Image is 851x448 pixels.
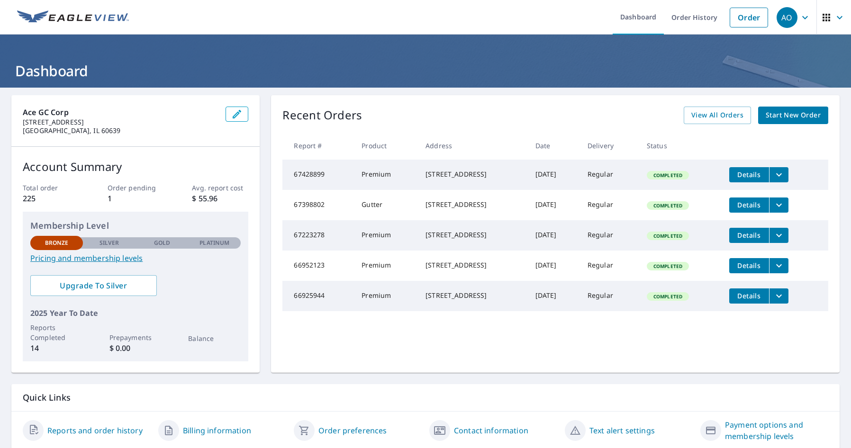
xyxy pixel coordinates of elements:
[769,197,788,213] button: filesDropdownBtn-67398802
[769,288,788,304] button: filesDropdownBtn-66925944
[580,190,639,220] td: Regular
[47,425,143,436] a: Reports and order history
[23,118,218,126] p: [STREET_ADDRESS]
[648,202,688,209] span: Completed
[684,107,751,124] a: View All Orders
[766,109,821,121] span: Start New Order
[769,258,788,273] button: filesDropdownBtn-66952123
[282,251,354,281] td: 66952123
[639,132,722,160] th: Status
[23,126,218,135] p: [GEOGRAPHIC_DATA], IL 60639
[648,293,688,300] span: Completed
[528,160,580,190] td: [DATE]
[108,183,164,193] p: Order pending
[108,193,164,204] p: 1
[23,183,79,193] p: Total order
[735,291,763,300] span: Details
[282,190,354,220] td: 67398802
[192,193,248,204] p: $ 55.96
[354,281,418,311] td: Premium
[725,419,828,442] a: Payment options and membership levels
[354,251,418,281] td: Premium
[23,193,79,204] p: 225
[580,132,639,160] th: Delivery
[418,132,527,160] th: Address
[580,220,639,251] td: Regular
[735,200,763,209] span: Details
[23,107,218,118] p: Ace GC Corp
[729,258,769,273] button: detailsBtn-66952123
[425,230,520,240] div: [STREET_ADDRESS]
[282,132,354,160] th: Report #
[730,8,768,27] a: Order
[425,200,520,209] div: [STREET_ADDRESS]
[425,260,520,270] div: [STREET_ADDRESS]
[23,158,248,175] p: Account Summary
[354,220,418,251] td: Premium
[729,197,769,213] button: detailsBtn-67398802
[648,172,688,179] span: Completed
[580,251,639,281] td: Regular
[318,425,387,436] a: Order preferences
[354,190,418,220] td: Gutter
[30,323,83,342] p: Reports Completed
[38,280,149,291] span: Upgrade To Silver
[769,167,788,182] button: filesDropdownBtn-67428899
[30,342,83,354] p: 14
[729,288,769,304] button: detailsBtn-66925944
[648,263,688,269] span: Completed
[183,425,251,436] a: Billing information
[580,281,639,311] td: Regular
[691,109,743,121] span: View All Orders
[282,281,354,311] td: 66925944
[100,239,119,247] p: Silver
[30,275,157,296] a: Upgrade To Silver
[777,7,797,28] div: AO
[282,160,354,190] td: 67428899
[109,342,162,354] p: $ 0.00
[454,425,528,436] a: Contact information
[528,190,580,220] td: [DATE]
[11,61,840,81] h1: Dashboard
[528,132,580,160] th: Date
[528,251,580,281] td: [DATE]
[528,220,580,251] td: [DATE]
[30,307,241,319] p: 2025 Year To Date
[199,239,229,247] p: Platinum
[648,233,688,239] span: Completed
[23,392,828,403] p: Quick Links
[735,231,763,240] span: Details
[17,10,129,25] img: EV Logo
[188,333,241,343] p: Balance
[282,107,362,124] p: Recent Orders
[589,425,655,436] a: Text alert settings
[580,160,639,190] td: Regular
[30,252,241,264] a: Pricing and membership levels
[528,281,580,311] td: [DATE]
[30,219,241,232] p: Membership Level
[192,183,248,193] p: Avg. report cost
[354,132,418,160] th: Product
[154,239,170,247] p: Gold
[45,239,69,247] p: Bronze
[729,228,769,243] button: detailsBtn-67223278
[109,332,162,342] p: Prepayments
[354,160,418,190] td: Premium
[729,167,769,182] button: detailsBtn-67428899
[282,220,354,251] td: 67223278
[425,291,520,300] div: [STREET_ADDRESS]
[735,261,763,270] span: Details
[425,170,520,179] div: [STREET_ADDRESS]
[769,228,788,243] button: filesDropdownBtn-67223278
[758,107,828,124] a: Start New Order
[735,170,763,179] span: Details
